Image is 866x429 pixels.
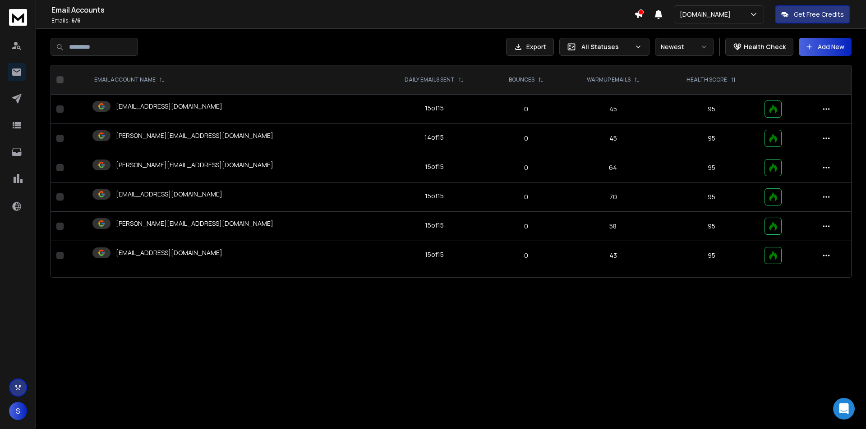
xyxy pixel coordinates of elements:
[655,38,714,56] button: Newest
[116,131,273,140] p: [PERSON_NAME][EMAIL_ADDRESS][DOMAIN_NAME]
[425,221,444,230] div: 15 of 15
[799,38,852,56] button: Add New
[775,5,850,23] button: Get Free Credits
[563,241,663,270] td: 43
[9,9,27,26] img: logo
[563,183,663,212] td: 70
[116,102,222,111] p: [EMAIL_ADDRESS][DOMAIN_NAME]
[425,104,444,113] div: 15 of 15
[425,250,444,259] div: 15 of 15
[680,10,734,19] p: [DOMAIN_NAME]
[495,163,557,172] p: 0
[563,124,663,153] td: 45
[424,133,444,142] div: 14 of 15
[9,402,27,420] button: S
[563,212,663,241] td: 58
[425,162,444,171] div: 15 of 15
[663,212,759,241] td: 95
[563,153,663,183] td: 64
[663,124,759,153] td: 95
[425,192,444,201] div: 15 of 15
[71,17,81,24] span: 6 / 6
[663,153,759,183] td: 95
[794,10,844,19] p: Get Free Credits
[51,5,634,15] h1: Email Accounts
[506,38,554,56] button: Export
[495,251,557,260] p: 0
[744,42,786,51] p: Health Check
[563,95,663,124] td: 45
[495,192,557,201] p: 0
[94,76,165,83] div: EMAIL ACCOUNT NAME
[509,76,534,83] p: BOUNCES
[116,219,273,228] p: [PERSON_NAME][EMAIL_ADDRESS][DOMAIN_NAME]
[663,183,759,212] td: 95
[581,42,631,51] p: All Statuses
[495,222,557,231] p: 0
[116,160,273,169] p: [PERSON_NAME][EMAIL_ADDRESS][DOMAIN_NAME]
[725,38,793,56] button: Health Check
[116,248,222,257] p: [EMAIL_ADDRESS][DOMAIN_NAME]
[495,105,557,114] p: 0
[405,76,455,83] p: DAILY EMAILS SENT
[51,17,634,24] p: Emails :
[116,190,222,199] p: [EMAIL_ADDRESS][DOMAIN_NAME]
[686,76,727,83] p: HEALTH SCORE
[663,241,759,270] td: 95
[833,398,855,420] div: Open Intercom Messenger
[495,134,557,143] p: 0
[663,95,759,124] td: 95
[587,76,631,83] p: WARMUP EMAILS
